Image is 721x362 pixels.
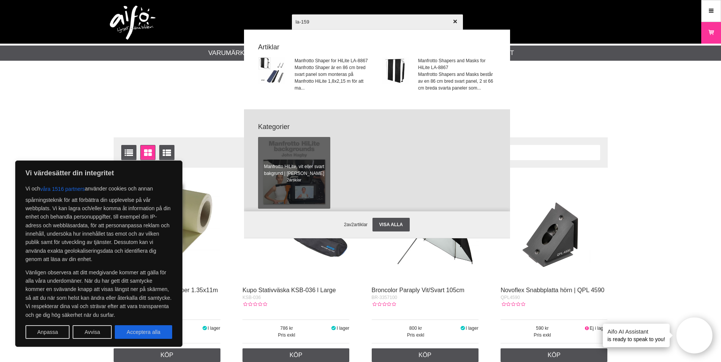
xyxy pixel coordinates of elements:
[258,57,285,84] img: la8968-hilite-shaper-001.jpg
[15,161,182,347] div: Vi värdesätter din integritet
[347,222,352,227] span: av
[254,42,501,52] strong: Artiklar
[258,163,330,177] span: Manfrotto HiLite, vit eller svart bakgrund | [PERSON_NAME]
[115,325,172,339] button: Acceptera alla
[254,53,377,96] a: Manfrotto Shaper for HiLite LA-8867Manfrotto Shaper är en 86 cm bred svart panel som monteras på ...
[292,8,463,35] input: Sök produkter ...
[25,182,172,264] p: Vi och använder cookies och annan spårningsteknik för att förbättra din upplevelse på vår webbpla...
[110,6,155,40] img: logo.png
[208,48,254,58] a: Varumärken
[354,222,368,227] span: artiklar
[418,71,495,91] span: Manfrotto Shapers and Masks består av en 86 cm bred svart panel, 2 st 66 cm breda svarta paneler ...
[295,57,372,64] span: Manfrotto Shaper for HiLite LA-8867
[25,168,172,178] p: Vi värdesätter din integritet
[289,178,301,182] span: artiklar
[40,182,85,196] button: våra 1516 partners
[73,325,112,339] button: Avvisa
[295,64,372,91] span: Manfrotto Shaper är en 86 cm bred svart panel som monteras på Manfrotto HiLite 1,8x2,15 m för att...
[344,222,347,227] span: 2
[25,325,70,339] button: Anpassa
[258,177,330,183] span: 2
[372,218,410,231] a: Visa alla
[351,222,354,227] span: 2
[377,53,500,96] a: Manfrotto Shapers and Masks for HiLite LA-8867Manfrotto Shapers and Masks består av en 86 cm bred...
[418,57,495,71] span: Manfrotto Shapers and Masks for HiLite LA-8867
[254,122,501,132] strong: Kategorier
[382,57,409,84] img: la8967-shaper-01.jpg
[25,268,172,319] p: Vänligen observera att ditt medgivande kommer att gälla för alla våra underdomäner. När du har ge...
